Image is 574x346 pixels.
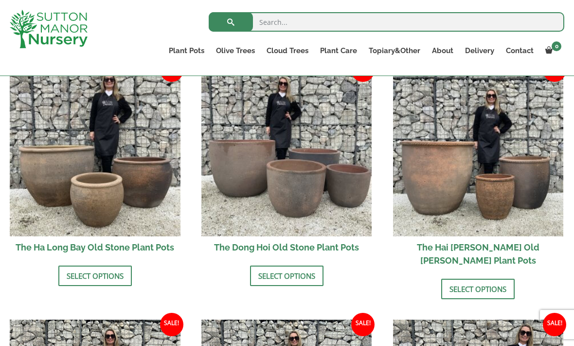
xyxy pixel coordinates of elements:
a: Cloud Trees [261,44,314,58]
h2: The Ha Long Bay Old Stone Plant Pots [10,236,180,258]
a: Select options for “The Hai Phong Old Stone Plant Pots” [441,279,515,299]
h2: The Dong Hoi Old Stone Plant Pots [201,236,372,258]
img: logo [10,10,88,48]
span: Sale! [351,313,375,336]
a: Plant Pots [163,44,210,58]
a: Sale! The Dong Hoi Old Stone Plant Pots [201,65,372,258]
input: Search... [209,12,564,32]
img: The Hai Phong Old Stone Plant Pots [393,65,564,236]
a: Select options for “The Dong Hoi Old Stone Plant Pots” [250,266,323,286]
a: Plant Care [314,44,363,58]
h2: The Hai [PERSON_NAME] Old [PERSON_NAME] Plant Pots [393,236,564,271]
a: Olive Trees [210,44,261,58]
img: The Dong Hoi Old Stone Plant Pots [201,65,372,236]
a: Contact [500,44,539,58]
a: Delivery [459,44,500,58]
span: Sale! [160,313,183,336]
a: 0 [539,44,564,58]
span: Sale! [543,313,566,336]
a: Sale! The Ha Long Bay Old Stone Plant Pots [10,65,180,258]
a: Select options for “The Ha Long Bay Old Stone Plant Pots” [58,266,132,286]
a: Sale! The Hai [PERSON_NAME] Old [PERSON_NAME] Plant Pots [393,65,564,271]
span: 0 [552,41,561,51]
img: The Ha Long Bay Old Stone Plant Pots [10,65,180,236]
a: Topiary&Other [363,44,426,58]
a: About [426,44,459,58]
